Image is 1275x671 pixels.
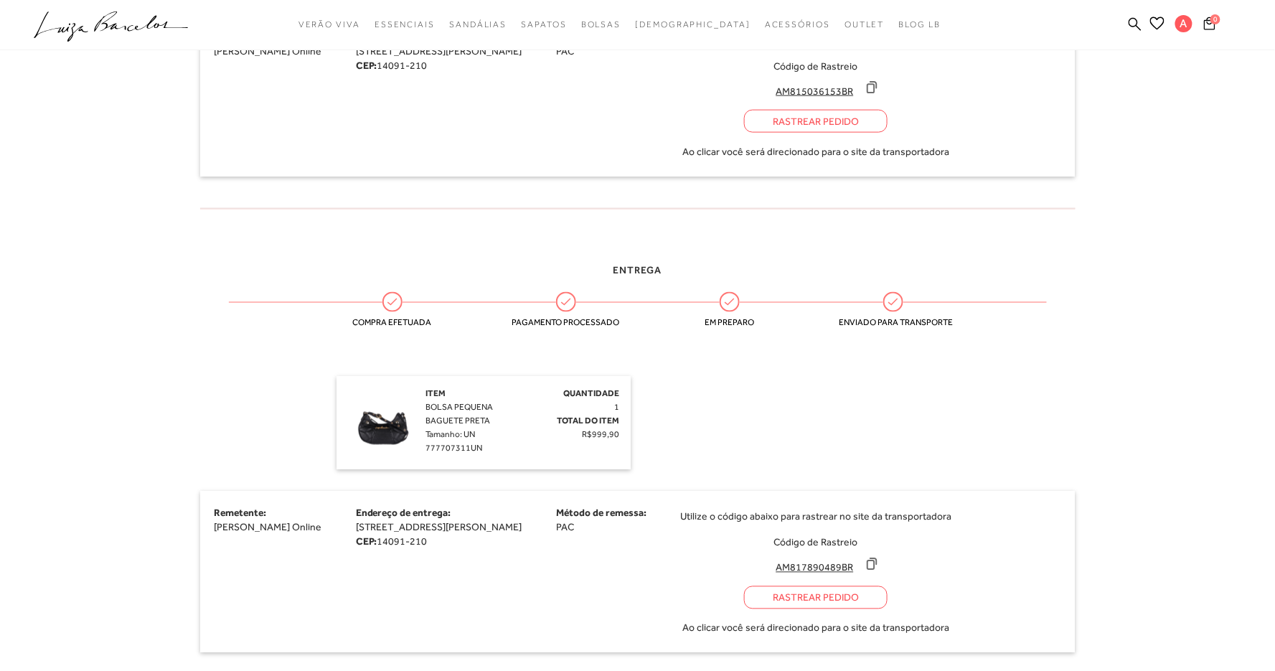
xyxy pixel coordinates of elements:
[375,19,435,29] span: Essenciais
[215,45,322,57] span: [PERSON_NAME] Online
[615,403,620,413] span: 1
[844,11,885,38] a: categoryNavScreenReaderText
[1200,16,1220,35] button: 0
[449,11,507,38] a: categoryNavScreenReaderText
[426,403,494,426] span: BOLSA PEQUENA BAGUETE PRETA
[356,60,377,71] strong: CEP:
[356,507,451,519] span: Endereço de entrega:
[613,264,662,276] span: Entrega
[564,389,620,399] span: Quantidade
[583,430,620,440] span: R$999,90
[765,19,830,29] span: Acessórios
[426,444,483,454] span: 777707311UN
[581,19,621,29] span: Bolsas
[635,19,751,29] span: [DEMOGRAPHIC_DATA]
[377,60,428,71] span: 14091-210
[1210,14,1220,24] span: 0
[581,11,621,38] a: categoryNavScreenReaderText
[375,11,435,38] a: categoryNavScreenReaderText
[676,317,784,327] span: Em preparo
[682,144,949,159] span: Ao clicar você será direcionado para o site da transportadora
[356,45,522,57] span: [STREET_ADDRESS][PERSON_NAME]
[899,19,941,29] span: BLOG LB
[521,19,566,29] span: Sapatos
[899,11,941,38] a: BLOG LB
[426,430,476,440] span: Tamanho: UN
[215,507,267,519] span: Remetente:
[744,110,888,133] a: Rastrear Pedido
[1175,15,1192,32] span: A
[774,537,858,548] span: Código de Rastreio
[377,536,428,548] span: 14091-210
[512,317,620,327] span: Pagamento processado
[556,45,574,57] span: PAC
[356,536,377,548] strong: CEP:
[298,19,360,29] span: Verão Viva
[635,11,751,38] a: noSubCategoriesText
[347,388,419,459] img: BOLSA PEQUENA BAGUETE PRETA
[356,522,522,533] span: [STREET_ADDRESS][PERSON_NAME]
[682,621,949,635] span: Ao clicar você será direcionado para o site da transportadora
[449,19,507,29] span: Sandálias
[744,586,888,609] a: Rastrear Pedido
[339,317,446,327] span: Compra efetuada
[680,510,951,524] span: Utilize o código abaixo para rastrear no site da transportadora
[426,389,446,399] span: Item
[844,19,885,29] span: Outlet
[556,507,646,519] span: Método de remessa:
[774,60,858,72] span: Código de Rastreio
[839,317,947,327] span: Enviado para transporte
[765,11,830,38] a: categoryNavScreenReaderText
[521,11,566,38] a: categoryNavScreenReaderText
[557,416,620,426] span: Total do Item
[298,11,360,38] a: categoryNavScreenReaderText
[215,522,322,533] span: [PERSON_NAME] Online
[1169,14,1200,37] button: A
[556,522,574,533] span: PAC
